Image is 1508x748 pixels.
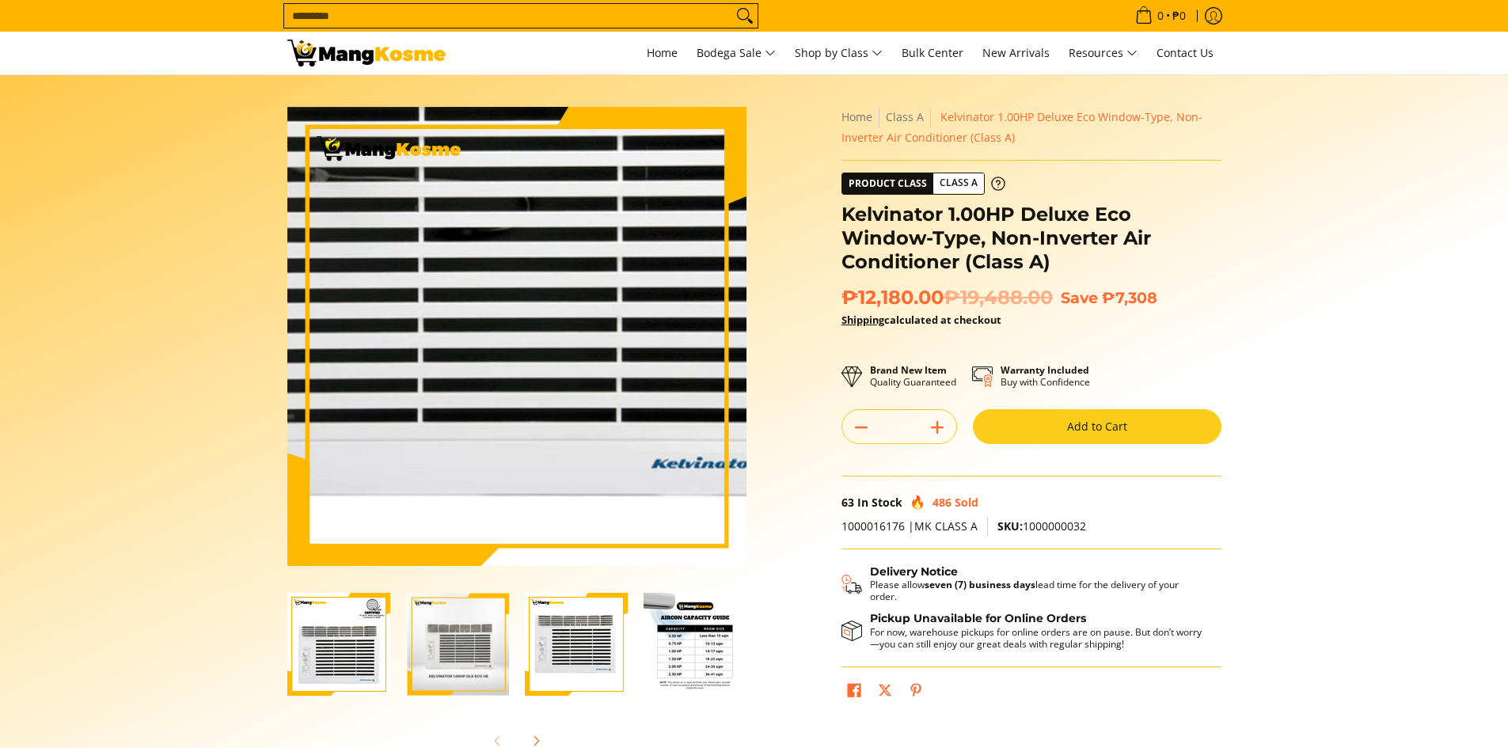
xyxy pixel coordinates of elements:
span: Contact Us [1157,45,1214,60]
a: New Arrivals [974,32,1058,74]
a: Home [841,109,872,124]
nav: Breadcrumbs [841,107,1221,148]
a: Home [639,32,686,74]
span: Shop by Class [795,44,883,63]
img: Kelvinator 1.00HP Deluxe Eco Window-Type, Non-Inverter Air Conditioner (Class A)-3 [525,593,628,696]
a: Share on Facebook [843,679,865,706]
span: Resources [1069,44,1138,63]
a: Shop by Class [787,32,891,74]
span: 63 [841,495,854,510]
p: Buy with Confidence [1001,364,1090,388]
strong: Brand New Item [870,363,947,377]
strong: seven (7) business days [925,578,1035,591]
img: Kelvinator Eco HE: Window Type Aircon 1.00 HP - Class B l Mang Kosme [287,40,446,66]
p: Quality Guaranteed [870,364,956,388]
button: Subtract [842,415,880,440]
button: Add [918,415,956,440]
strong: Delivery Notice [870,564,958,579]
a: Bulk Center [894,32,971,74]
strong: calculated at checkout [841,313,1001,327]
span: In Stock [857,495,902,510]
span: Sold [955,495,978,510]
span: • [1130,7,1191,25]
a: Post on X [874,679,896,706]
span: 1000016176 |MK CLASS A [841,518,978,533]
span: 486 [933,495,952,510]
strong: Warranty Included [1001,363,1089,377]
span: ₱0 [1170,10,1188,21]
span: ₱7,308 [1102,288,1157,307]
span: ₱12,180.00 [841,286,1053,309]
span: Kelvinator 1.00HP Deluxe Eco Window-Type, Non-Inverter Air Conditioner (Class A) [841,109,1202,145]
span: Bulk Center [902,45,963,60]
strong: Pickup Unavailable for Online Orders [870,611,1086,625]
span: 1000000032 [997,518,1086,533]
button: Add to Cart [973,409,1221,444]
p: Please allow lead time for the delivery of your order. [870,579,1206,602]
span: Home [647,45,678,60]
span: 0 [1155,10,1166,21]
img: Kelvinator 1.00HP Deluxe Eco Window-Type, Non-Inverter Air Conditioner (Class A)-1 [287,593,390,696]
span: SKU: [997,518,1023,533]
a: Product Class Class A [841,173,1005,195]
span: Product Class [842,173,933,194]
a: Pin on Pinterest [905,679,927,706]
a: Contact Us [1149,32,1221,74]
a: Class A [886,109,924,124]
img: kelvinator-eco he-window-type-aircon-1.00 hp-front-view [406,594,509,696]
span: Save [1061,288,1098,307]
del: ₱19,488.00 [944,286,1053,309]
button: Shipping & Delivery [841,565,1206,603]
h1: Kelvinator 1.00HP Deluxe Eco Window-Type, Non-Inverter Air Conditioner (Class A) [841,203,1221,274]
a: Shipping [841,313,884,327]
img: Kelvinator 1.00HP Deluxe Eco Window-Type, Non-Inverter Air Conditioner (Class A) [287,107,746,566]
a: Resources [1061,32,1145,74]
p: For now, warehouse pickups for online orders are on pause. But don’t worry—you can still enjoy ou... [870,626,1206,650]
nav: Main Menu [462,32,1221,74]
button: Search [732,4,758,28]
a: Bodega Sale [689,32,784,74]
span: Bodega Sale [697,44,776,63]
span: Class A [933,173,984,193]
span: New Arrivals [982,45,1050,60]
img: Kelvinator 1.00HP Deluxe Eco Window-Type, Non-Inverter Air Conditioner (Class A)-4 [644,593,746,696]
